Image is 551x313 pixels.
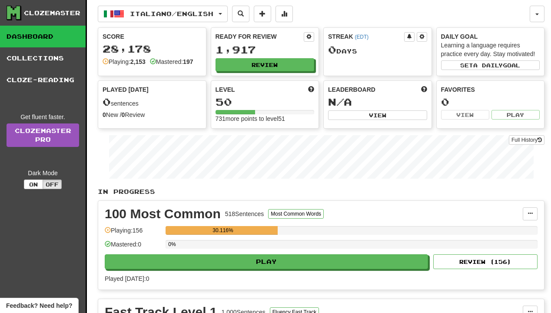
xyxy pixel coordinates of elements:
strong: 0 [122,111,125,118]
div: Playing: 156 [105,226,161,240]
div: Streak [328,32,404,41]
span: Played [DATE]: 0 [105,275,149,282]
button: Add sentence to collection [254,6,271,22]
div: 30.116% [168,226,278,235]
span: This week in points, UTC [421,85,427,94]
div: 1,917 [216,44,315,55]
span: Leaderboard [328,85,375,94]
span: Open feedback widget [6,301,72,310]
div: Ready for Review [216,32,304,41]
a: ClozemasterPro [7,123,79,147]
button: Play [491,110,540,120]
div: sentences [103,97,202,108]
div: 518 Sentences [225,210,264,218]
span: Score more points to level up [308,85,314,94]
button: Off [43,180,62,189]
button: Review [216,58,315,71]
div: Clozemaster [24,9,80,17]
div: New / Review [103,110,202,119]
span: N/A [328,96,352,108]
div: 28,178 [103,43,202,54]
div: Learning a language requires practice every day. Stay motivated! [441,41,540,58]
button: Review (156) [433,254,538,269]
button: Seta dailygoal [441,60,540,70]
div: 100 Most Common [105,207,221,220]
a: (EDT) [355,34,368,40]
strong: 197 [183,58,193,65]
span: Level [216,85,235,94]
strong: 0 [103,111,106,118]
button: Play [105,254,428,269]
div: 0 [441,97,540,107]
div: 731 more points to level 51 [216,114,315,123]
span: 0 [328,43,336,56]
div: Day s [328,44,427,56]
div: Mastered: [150,57,193,66]
div: 50 [216,97,315,107]
div: Favorites [441,85,540,94]
div: Mastered: 0 [105,240,161,254]
button: View [328,110,427,120]
strong: 2,153 [130,58,146,65]
button: Most Common Words [268,209,324,219]
button: View [441,110,489,120]
div: Score [103,32,202,41]
button: Search sentences [232,6,249,22]
div: Dark Mode [7,169,79,177]
span: a daily [473,62,503,68]
button: More stats [275,6,293,22]
div: Daily Goal [441,32,540,41]
div: Playing: [103,57,146,66]
span: Played [DATE] [103,85,149,94]
button: Italiano/English [98,6,228,22]
div: Get fluent faster. [7,113,79,121]
button: On [24,180,43,189]
span: 0 [103,96,111,108]
button: Full History [509,135,544,145]
p: In Progress [98,187,544,196]
span: Italiano / English [130,10,213,17]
